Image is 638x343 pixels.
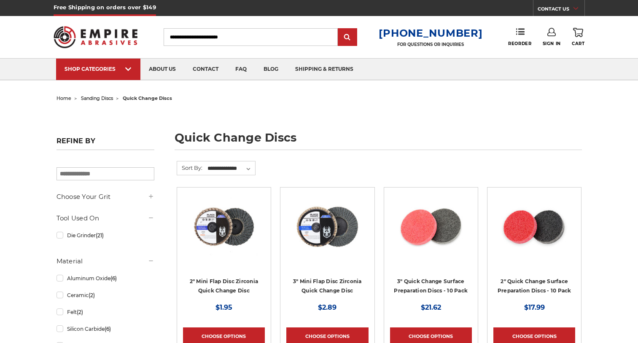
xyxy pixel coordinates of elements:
span: (2) [89,292,95,298]
a: Die Grinder [57,228,154,243]
span: (21) [96,232,104,238]
a: sanding discs [81,95,113,101]
img: Black Hawk Abrasives 2-inch Zirconia Flap Disc with 60 Grit Zirconia for Smooth Finishing [190,193,258,261]
a: about us [140,59,184,80]
label: Sort By: [177,161,202,174]
a: 3" Quick Change Surface Preparation Discs - 10 Pack [394,278,468,294]
a: [PHONE_NUMBER] [379,27,482,39]
span: $17.99 [524,303,545,311]
h1: quick change discs [175,132,582,150]
a: Cart [572,28,584,46]
span: Reorder [508,41,531,46]
div: SHOP CATEGORIES [65,66,132,72]
a: faq [227,59,255,80]
img: Empire Abrasives [54,21,138,54]
a: Aluminum Oxide [57,271,154,286]
a: 2 inch surface preparation discs [493,193,575,275]
select: Sort By: [206,162,255,175]
span: $1.95 [215,303,232,311]
a: shipping & returns [287,59,362,80]
span: Sign In [543,41,561,46]
a: Felt [57,305,154,319]
span: quick change discs [123,95,172,101]
a: CONTACT US [538,4,584,16]
a: 3 inch surface preparation discs [390,193,472,275]
span: (6) [110,275,117,281]
span: (6) [105,326,111,332]
h5: Tool Used On [57,213,154,223]
img: BHA 3" Quick Change 60 Grit Flap Disc for Fine Grinding and Finishing [293,193,361,261]
img: 3 inch surface preparation discs [397,193,465,261]
a: home [57,95,71,101]
h5: Refine by [57,137,154,150]
a: BHA 3" Quick Change 60 Grit Flap Disc for Fine Grinding and Finishing [286,193,368,275]
a: contact [184,59,227,80]
a: 2" Mini Flap Disc Zirconia Quick Change Disc [190,278,258,294]
a: Black Hawk Abrasives 2-inch Zirconia Flap Disc with 60 Grit Zirconia for Smooth Finishing [183,193,265,275]
a: 3" Mini Flap Disc Zirconia Quick Change Disc [293,278,362,294]
span: (2) [77,309,83,315]
h5: Material [57,256,154,266]
p: FOR QUESTIONS OR INQUIRIES [379,42,482,47]
img: 2 inch surface preparation discs [501,193,568,261]
input: Submit [339,29,356,46]
a: 2" Quick Change Surface Preparation Discs - 10 Pack [498,278,571,294]
span: Cart [572,41,584,46]
a: Silicon Carbide [57,322,154,336]
a: Reorder [508,28,531,46]
span: $2.89 [318,303,336,311]
a: blog [255,59,287,80]
a: Ceramic [57,288,154,303]
span: $21.62 [421,303,441,311]
h5: Choose Your Grit [57,192,154,202]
